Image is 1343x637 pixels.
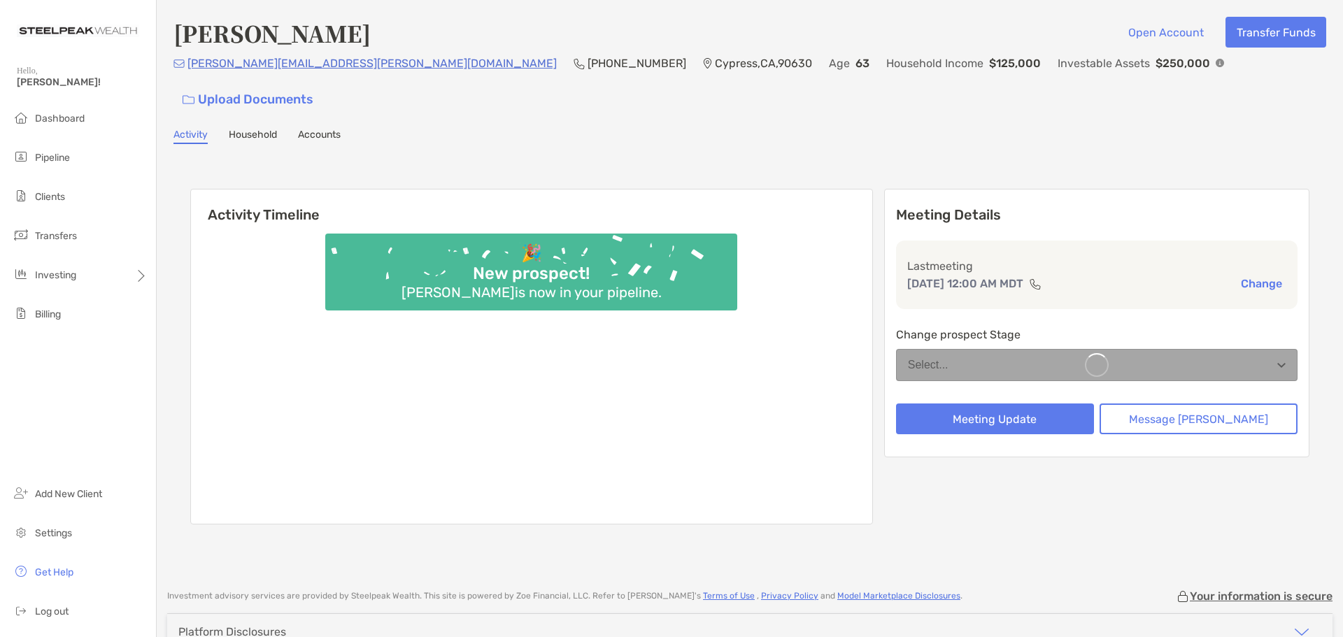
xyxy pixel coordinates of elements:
[167,591,962,601] p: Investment advisory services are provided by Steelpeak Wealth . This site is powered by Zoe Finan...
[187,55,557,72] p: [PERSON_NAME][EMAIL_ADDRESS][PERSON_NAME][DOMAIN_NAME]
[396,284,667,301] div: [PERSON_NAME] is now in your pipeline.
[886,55,983,72] p: Household Income
[13,602,29,619] img: logout icon
[703,591,755,601] a: Terms of Use
[1216,59,1224,67] img: Info Icon
[989,55,1041,72] p: $125,000
[13,266,29,282] img: investing icon
[183,95,194,105] img: button icon
[35,113,85,124] span: Dashboard
[1117,17,1214,48] button: Open Account
[191,189,872,223] h6: Activity Timeline
[173,85,322,115] a: Upload Documents
[298,129,341,144] a: Accounts
[173,129,208,144] a: Activity
[1225,17,1326,48] button: Transfer Funds
[1058,55,1150,72] p: Investable Assets
[855,55,869,72] p: 63
[35,527,72,539] span: Settings
[829,55,850,72] p: Age
[13,485,29,501] img: add_new_client icon
[761,591,818,601] a: Privacy Policy
[516,243,548,264] div: 🎉
[13,109,29,126] img: dashboard icon
[574,58,585,69] img: Phone Icon
[35,230,77,242] span: Transfers
[13,148,29,165] img: pipeline icon
[35,152,70,164] span: Pipeline
[17,76,148,88] span: [PERSON_NAME]!
[229,129,277,144] a: Household
[837,591,960,601] a: Model Marketplace Disclosures
[896,206,1298,224] p: Meeting Details
[173,59,185,68] img: Email Icon
[35,269,76,281] span: Investing
[13,305,29,322] img: billing icon
[1100,403,1298,434] button: Message [PERSON_NAME]
[1029,278,1042,289] img: communication type
[17,6,139,56] img: Zoe Logo
[35,488,102,500] span: Add New Client
[588,55,686,72] p: [PHONE_NUMBER]
[35,606,69,617] span: Log out
[13,187,29,204] img: clients icon
[173,17,371,49] h4: [PERSON_NAME]
[715,55,812,72] p: Cypress , CA , 90630
[35,308,61,320] span: Billing
[896,326,1298,343] p: Change prospect Stage
[13,227,29,243] img: transfers icon
[907,275,1023,292] p: [DATE] 12:00 AM MDT
[703,58,712,69] img: Location Icon
[13,524,29,541] img: settings icon
[896,403,1094,434] button: Meeting Update
[907,257,1286,275] p: Last meeting
[35,191,65,203] span: Clients
[1237,276,1286,291] button: Change
[467,264,595,284] div: New prospect!
[35,566,73,578] span: Get Help
[1190,589,1333,603] p: Your information is secure
[1156,55,1210,72] p: $250,000
[13,563,29,580] img: get-help icon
